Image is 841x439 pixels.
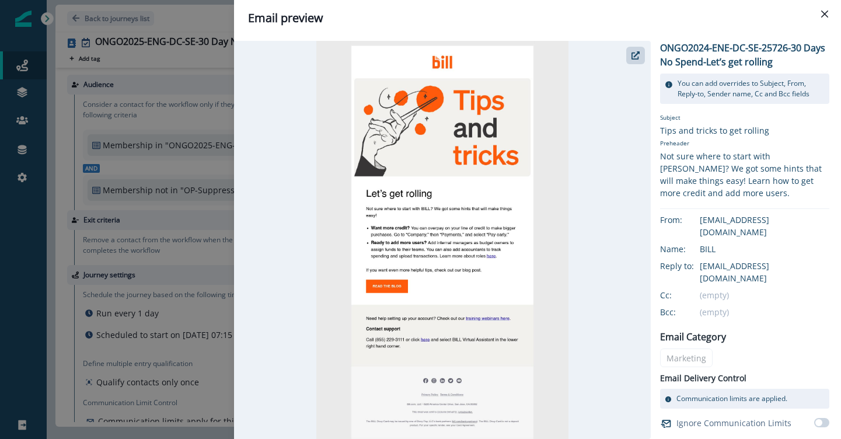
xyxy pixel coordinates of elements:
button: Close [815,5,834,23]
div: Not sure where to start with [PERSON_NAME]? We got some hints that will make things easy! Learn h... [660,150,829,199]
p: You can add overrides to Subject, From, Reply-to, Sender name, Cc and Bcc fields [678,78,825,99]
div: BILL [700,243,829,255]
div: Email preview [248,9,827,27]
p: Preheader [660,137,829,150]
img: email asset unavailable [316,41,568,439]
div: Reply to: [660,260,718,272]
div: (empty) [700,289,829,301]
div: Name: [660,243,718,255]
div: Tips and tricks to get rolling [660,124,829,137]
div: Bcc: [660,306,718,318]
div: [EMAIL_ADDRESS][DOMAIN_NAME] [700,214,829,238]
div: [EMAIL_ADDRESS][DOMAIN_NAME] [700,260,829,284]
p: Subject [660,113,829,124]
p: ONGO2024-ENE-DC-SE-25726-30 Days No Spend-Let’s get rolling [660,41,829,69]
div: Cc: [660,289,718,301]
div: From: [660,214,718,226]
div: (empty) [700,306,829,318]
